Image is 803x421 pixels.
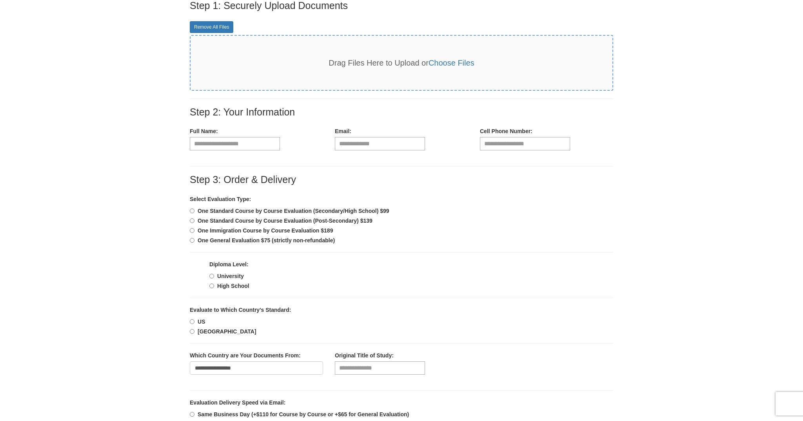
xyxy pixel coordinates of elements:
[190,412,194,417] input: Same Business Day (+$110 for Course by Course or +$65 for General Evaluation)
[190,196,251,202] b: Select Evaluation Type:
[209,261,249,267] b: Diploma Level:
[190,209,194,213] input: One Standard Course by Course Evaluation (Secondary/High School) $99
[429,59,474,67] a: Choose Files
[198,411,409,417] b: Same Business Day (+$110 for Course by Course or +$65 for General Evaluation)
[198,208,389,214] b: One Standard Course by Course Evaluation (Secondary/High School) $99
[190,307,291,313] b: Evaluate to Which Country's Standard:
[190,21,233,33] a: Remove All Files
[190,319,194,324] input: US
[190,0,348,11] label: Step 1: Securely Upload Documents
[217,273,244,279] b: University
[198,318,205,325] b: US
[190,174,296,185] label: Step 3: Order & Delivery
[190,351,301,359] label: Which Country are Your Documents From:
[190,218,194,223] input: One Standard Course by Course Evaluation (Post-Secondary) $139
[480,127,532,135] label: Cell Phone Number:
[198,227,333,234] b: One Immigration Course by Course Evaluation $189
[335,127,351,135] label: Email:
[209,274,214,278] input: University
[335,351,394,359] label: Original Title of Study:
[198,237,335,243] b: One General Evaluation $75 (strictly non-refundable)
[649,141,803,421] iframe: LiveChat chat widget
[190,238,194,243] input: One General Evaluation $75 (strictly non-refundable)
[190,329,194,334] input: [GEOGRAPHIC_DATA]
[217,283,249,289] b: High School
[190,127,218,135] label: Full Name:
[190,399,285,406] b: Evaluation Delivery Speed via Email:
[198,328,256,335] b: [GEOGRAPHIC_DATA]
[329,59,474,67] span: Drag Files Here to Upload or
[209,284,214,288] input: High School
[198,218,372,224] b: One Standard Course by Course Evaluation (Post-Secondary) $139
[190,107,295,118] label: Step 2: Your Information
[190,228,194,233] input: One Immigration Course by Course Evaluation $189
